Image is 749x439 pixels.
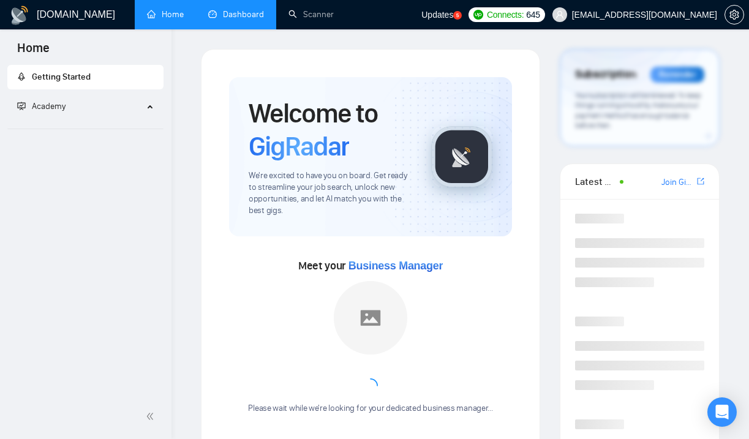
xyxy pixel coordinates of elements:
span: double-left [146,410,158,422]
a: 5 [453,11,462,20]
span: Connects: [487,8,524,21]
div: Reminder [650,67,704,83]
a: dashboardDashboard [208,9,264,20]
img: gigradar-logo.png [431,126,492,187]
span: We're excited to have you on board. Get ready to streamline your job search, unlock new opportuni... [249,170,412,217]
span: loading [361,376,381,396]
img: logo [10,6,29,25]
h1: Welcome to [249,97,412,163]
button: setting [725,5,744,24]
span: export [697,176,704,186]
span: user [555,10,564,19]
a: Join GigRadar Slack Community [661,176,694,189]
span: fund-projection-screen [17,102,26,110]
span: Meet your [298,259,443,272]
a: export [697,176,704,187]
li: Academy Homepage [7,124,164,132]
span: Academy [17,101,66,111]
text: 5 [456,13,459,18]
li: Getting Started [7,65,164,89]
span: Updates [421,10,453,20]
span: 645 [526,8,540,21]
span: rocket [17,72,26,81]
span: Your subscription will be renewed. To keep things running smoothly, make sure your payment method... [575,91,701,130]
span: Latest Posts from the GigRadar Community [575,174,616,189]
span: Subscription [575,64,636,85]
span: Business Manager [348,260,443,272]
span: Academy [32,101,66,111]
a: homeHome [147,9,184,20]
span: Home [7,39,59,65]
a: searchScanner [288,9,334,20]
div: Please wait while we're looking for your dedicated business manager... [241,403,500,415]
div: Open Intercom Messenger [707,397,737,427]
img: placeholder.png [334,281,407,355]
span: Getting Started [32,72,91,82]
a: setting [725,10,744,20]
span: GigRadar [249,130,349,163]
img: upwork-logo.png [473,10,483,20]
